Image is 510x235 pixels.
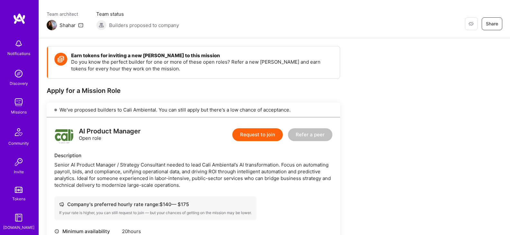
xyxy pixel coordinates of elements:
[47,103,340,117] div: We've proposed builders to Cali Ambiental. You can still apply but there's a low chance of accept...
[12,67,25,80] img: discovery
[3,224,34,231] div: [DOMAIN_NAME]
[59,202,64,207] i: icon Cash
[468,21,474,26] i: icon EyeClosed
[47,11,83,17] span: Team architect
[12,156,25,168] img: Invite
[54,228,119,235] div: Minimum availability
[109,22,179,29] span: Builders proposed to company
[12,211,25,224] img: guide book
[14,168,24,175] div: Invite
[96,11,179,17] span: Team status
[54,125,74,144] img: logo
[486,21,498,27] span: Share
[47,20,57,30] img: Team Architect
[10,80,28,87] div: Discovery
[288,128,332,141] button: Refer a peer
[11,124,26,140] img: Community
[8,140,29,147] div: Community
[78,23,83,28] i: icon Mail
[54,229,59,234] i: icon Clock
[12,37,25,50] img: bell
[54,152,332,159] div: Description
[12,195,25,202] div: Tokens
[59,201,252,208] div: Company's preferred hourly rate range: $ 140 — $ 175
[122,228,209,235] div: 20 hours
[7,50,30,57] div: Notifications
[54,161,332,188] div: Senior AI Product Manager / Strategy Consultant needed to lead Cali Ambiental’s AI transformation...
[482,17,502,30] button: Share
[54,53,67,66] img: Token icon
[12,96,25,109] img: teamwork
[11,109,27,115] div: Missions
[79,128,141,141] div: Open role
[13,13,26,24] img: logo
[232,128,283,141] button: Request to join
[47,86,340,95] div: Apply for a Mission Role
[71,53,333,59] h4: Earn tokens for inviting a new [PERSON_NAME] to this mission
[96,20,107,30] img: Builders proposed to company
[15,187,23,193] img: tokens
[59,210,252,215] div: If your rate is higher, you can still request to join — but your chances of getting on the missio...
[71,59,333,72] p: Do you know the perfect builder for one or more of these open roles? Refer a new [PERSON_NAME] an...
[79,128,141,135] div: AI Product Manager
[60,22,76,29] div: Shahar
